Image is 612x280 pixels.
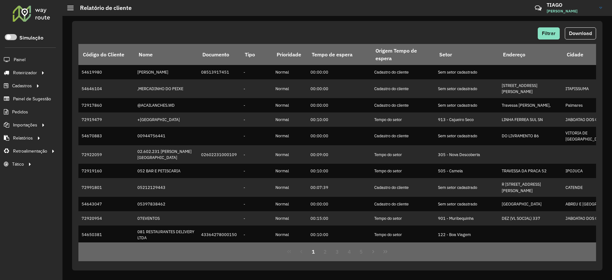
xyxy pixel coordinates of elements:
td: Cadastro do cliente [371,178,435,197]
td: 54619980 [78,65,134,79]
button: Last Page [379,246,391,258]
td: 00:07:39 [307,178,371,197]
td: - [240,127,272,145]
td: - [240,197,272,211]
td: 00:10:00 [307,226,371,244]
td: 00:00:00 [307,98,371,112]
td: [STREET_ADDRESS][PERSON_NAME] [499,79,562,98]
td: 54650381 [78,226,134,244]
td: 00:00:00 [307,79,371,98]
td: Normal [272,79,307,98]
td: - [240,164,272,178]
td: 00:10:00 [307,112,371,127]
td: 05397838462 [134,197,198,211]
td: Normal [272,178,307,197]
h2: Relatório de cliente [74,4,132,11]
th: Tempo de espera [307,44,371,65]
td: [GEOGRAPHIC_DATA] [499,197,562,211]
td: 43364278000150 [198,226,240,244]
span: Roteirizador [13,69,37,76]
td: 72991801 [78,178,134,197]
button: Next Page [367,246,379,258]
th: Nome [134,44,198,65]
td: Normal [272,127,307,145]
td: 54670883 [78,127,134,145]
h3: TIAGO [547,2,594,8]
td: 00:00:00 [307,65,371,79]
td: Normal [272,98,307,112]
td: 00:10:00 [307,164,371,178]
td: Normal [272,226,307,244]
td: TRAVESSA DA PRACA 52 [499,164,562,178]
td: Sem setor cadastrado [435,98,499,112]
td: 00:00:00 [307,197,371,211]
td: Cadastro do cliente [371,65,435,79]
td: Normal [272,65,307,79]
td: - [240,65,272,79]
td: - [240,112,272,127]
td: [PERSON_NAME] [134,65,198,79]
td: Sem setor cadastrado [435,79,499,98]
td: - [240,211,272,226]
td: Normal [272,112,307,127]
td: 052 BAR E PETISCARIA [134,164,198,178]
span: Filtrar [542,31,556,36]
button: Filtrar [538,27,560,39]
label: Simulação [19,34,43,42]
td: DEZ (VL SOCIAL) 337 [499,211,562,226]
td: Normal [272,197,307,211]
th: Prioridade [272,44,307,65]
th: Documento [198,44,240,65]
span: Importações [13,122,37,128]
td: - [240,145,272,164]
td: - [240,226,272,244]
td: Cadastro do cliente [371,127,435,145]
td: Sem setor cadastrado [435,178,499,197]
td: Cadastro do cliente [371,197,435,211]
span: Cadastros [12,83,32,89]
td: - [240,79,272,98]
td: - [240,98,272,112]
td: Tempo do setor [371,112,435,127]
span: Relatórios [13,135,33,141]
button: 2 [319,246,331,258]
td: 00:00:00 [307,127,371,145]
td: 02.602.231 [PERSON_NAME][GEOGRAPHIC_DATA] [134,145,198,164]
td: Travessa [PERSON_NAME], [499,98,562,112]
td: 081 RESTAURANTES DELIVERY LTDA [134,226,198,244]
td: 07EVENTOS [134,211,198,226]
td: 00:15:00 [307,211,371,226]
td: Tempo do setor [371,164,435,178]
td: Cadastro do cliente [371,79,435,98]
td: 505 - Camela [435,164,499,178]
th: Origem Tempo de espera [371,44,435,65]
td: +[GEOGRAPHIC_DATA] [134,112,198,127]
span: Painel [14,56,25,63]
button: 1 [307,246,319,258]
td: ,MERCADINHO DO PEIXE [134,79,198,98]
td: 122 - Boa Viagem [435,226,499,244]
td: Cadastro do cliente [371,98,435,112]
td: Normal [272,211,307,226]
td: Normal [272,145,307,164]
td: 00944756441 [134,127,198,145]
button: Download [565,27,596,39]
td: 72919479 [78,112,134,127]
span: Retroalimentação [13,148,47,154]
td: Sem setor cadastrado [435,127,499,145]
td: Normal [272,164,307,178]
td: Sem setor cadastrado [435,65,499,79]
td: 72917860 [78,98,134,112]
span: Download [569,31,592,36]
td: 05212129443 [134,178,198,197]
td: 08513917451 [198,65,240,79]
td: Sem setor cadastrado [435,197,499,211]
td: 913 - Cajueiro Seco [435,112,499,127]
td: Tempo do setor [371,226,435,244]
td: R [STREET_ADDRESS][PERSON_NAME] [499,178,562,197]
span: [PERSON_NAME] [547,8,594,14]
a: Contato Rápido [531,1,545,15]
td: 00:09:00 [307,145,371,164]
span: Pedidos [12,109,28,115]
td: Tempo do setor [371,211,435,226]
